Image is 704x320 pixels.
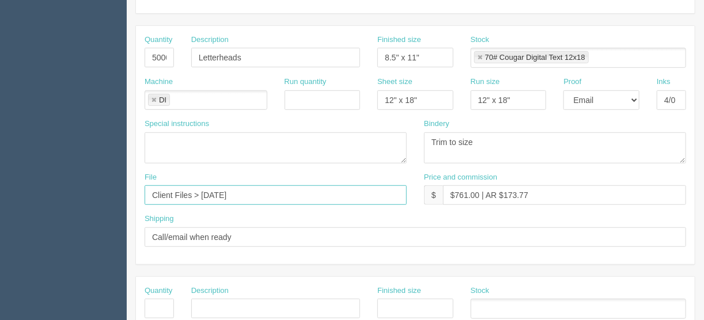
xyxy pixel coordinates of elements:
[471,35,490,45] label: Stock
[471,285,490,296] label: Stock
[191,35,229,45] label: Description
[424,172,497,183] label: Price and commission
[145,119,209,129] label: Special instructions
[159,96,166,104] div: DI
[377,77,412,87] label: Sheet size
[145,214,174,224] label: Shipping
[377,35,421,45] label: Finished size
[563,77,581,87] label: Proof
[377,285,421,296] label: Finished size
[424,119,449,129] label: Bindery
[145,172,157,183] label: File
[424,185,443,205] div: $
[145,77,173,87] label: Machine
[145,35,172,45] label: Quantity
[471,77,500,87] label: Run size
[657,77,671,87] label: Inks
[191,285,229,296] label: Description
[145,285,172,296] label: Quantity
[485,54,585,61] div: 70# Cougar Digital Text 12x18
[285,77,327,87] label: Run quantity
[424,132,686,163] textarea: Trim to size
